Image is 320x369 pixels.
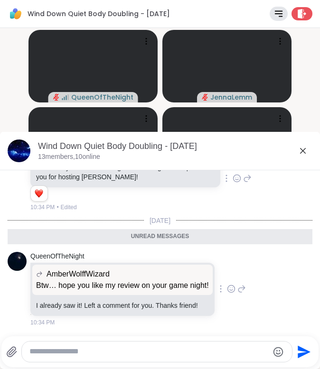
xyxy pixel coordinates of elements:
[31,186,47,201] div: Reaction list
[61,203,77,212] span: Edited
[28,9,170,18] span: Wind Down Quiet Body Doubling - [DATE]
[8,252,27,271] img: https://sharewell-space-live.sfo3.digitaloceanspaces.com/user-generated/d7277878-0de6-43a2-a937-4...
[202,94,208,101] span: audio-muted
[210,92,252,102] span: JennaLemm
[144,216,176,225] span: [DATE]
[8,139,30,162] img: Wind Down Quiet Body Doubling - Tuesday, Sep 09
[36,163,215,182] p: Hello everyone! I’m watching tv and then go to sleep. Thank you for hosting [PERSON_NAME]!
[30,318,55,327] span: 10:34 PM
[8,6,24,22] img: ShareWell Logomark
[8,229,312,244] div: Unread messages
[47,268,110,280] span: AmberWolffWizard
[30,203,55,212] span: 10:34 PM
[38,152,100,162] p: 13 members, 10 online
[34,190,44,197] button: Reactions: love
[56,203,58,212] span: •
[36,280,209,291] p: Btw… hope you like my review on your game night!
[38,140,312,152] div: Wind Down Quiet Body Doubling - [DATE]
[30,252,85,261] a: QueenOfTheNight
[36,301,209,310] p: I already saw it! Left a comment for you. Thanks friend!
[53,94,60,101] span: audio-muted
[71,92,133,102] span: QueenOfTheNight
